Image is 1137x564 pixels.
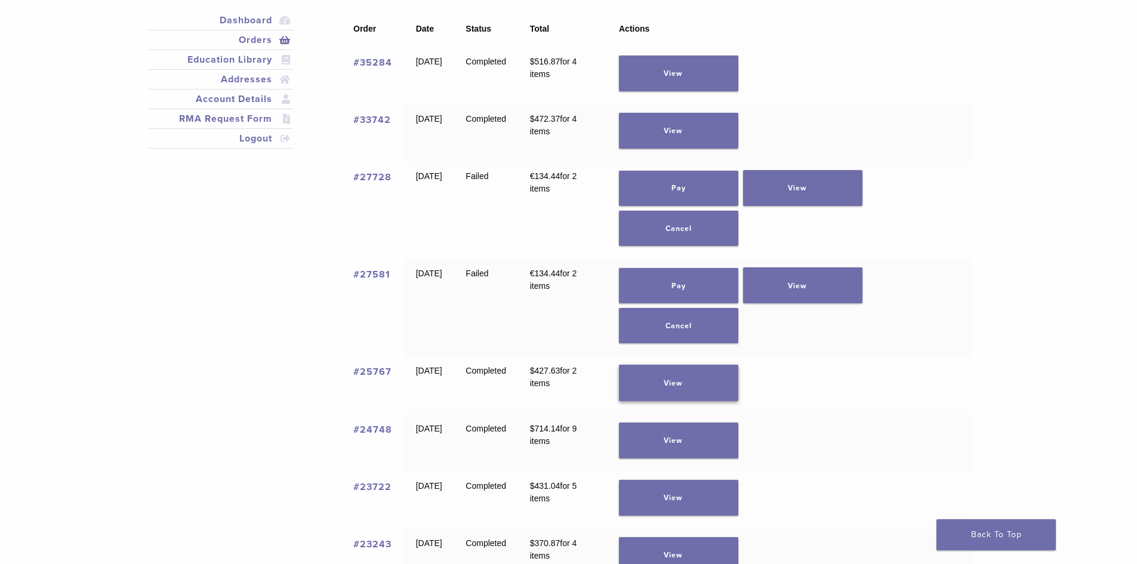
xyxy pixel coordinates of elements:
[530,538,535,548] span: $
[936,519,1056,550] a: Back To Top
[530,171,535,181] span: €
[530,481,535,491] span: $
[619,211,738,246] a: Cancel order 27728
[150,131,291,146] a: Logout
[619,56,738,91] a: View order 35284
[148,11,294,163] nav: Account pages
[619,480,738,516] a: View order 23722
[353,114,391,126] a: View order number 33742
[353,171,392,183] a: View order number 27728
[530,24,549,33] span: Total
[619,308,738,343] a: Cancel order 27581
[150,13,291,27] a: Dashboard
[518,162,607,259] td: for 2 items
[530,114,560,124] span: 472.37
[353,269,390,281] a: View order number 27581
[743,267,862,303] a: View order 27581
[353,57,392,69] a: View order number 35284
[518,356,607,414] td: for 2 items
[353,538,392,550] a: View order number 23243
[416,424,442,433] time: [DATE]
[454,162,518,259] td: Failed
[619,113,738,149] a: View order 33742
[466,24,491,33] span: Status
[530,366,560,375] span: 427.63
[454,414,518,471] td: Completed
[416,481,442,491] time: [DATE]
[530,269,560,278] span: 134.44
[454,471,518,529] td: Completed
[518,259,607,356] td: for 2 items
[530,269,535,278] span: €
[530,57,535,66] span: $
[530,538,560,548] span: 370.87
[150,112,291,126] a: RMA Request Form
[619,171,738,206] a: Pay for order 27728
[743,170,862,206] a: View order 27728
[518,471,607,529] td: for 5 items
[518,104,607,162] td: for 4 items
[619,423,738,458] a: View order 24748
[353,481,392,493] a: View order number 23722
[518,414,607,471] td: for 9 items
[518,47,607,104] td: for 4 items
[150,33,291,47] a: Orders
[530,57,560,66] span: 516.87
[353,24,376,33] span: Order
[416,114,442,124] time: [DATE]
[619,24,649,33] span: Actions
[150,53,291,67] a: Education Library
[530,171,560,181] span: 134.44
[454,104,518,162] td: Completed
[416,366,442,375] time: [DATE]
[454,47,518,104] td: Completed
[150,92,291,106] a: Account Details
[353,424,392,436] a: View order number 24748
[416,269,442,278] time: [DATE]
[416,171,442,181] time: [DATE]
[530,366,535,375] span: $
[530,481,560,491] span: 431.04
[619,268,738,303] a: Pay for order 27581
[416,24,434,33] span: Date
[454,259,518,356] td: Failed
[353,366,392,378] a: View order number 25767
[619,365,738,400] a: View order 25767
[530,424,560,433] span: 714.14
[416,57,442,66] time: [DATE]
[530,114,535,124] span: $
[416,538,442,548] time: [DATE]
[454,356,518,414] td: Completed
[530,424,535,433] span: $
[150,72,291,87] a: Addresses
